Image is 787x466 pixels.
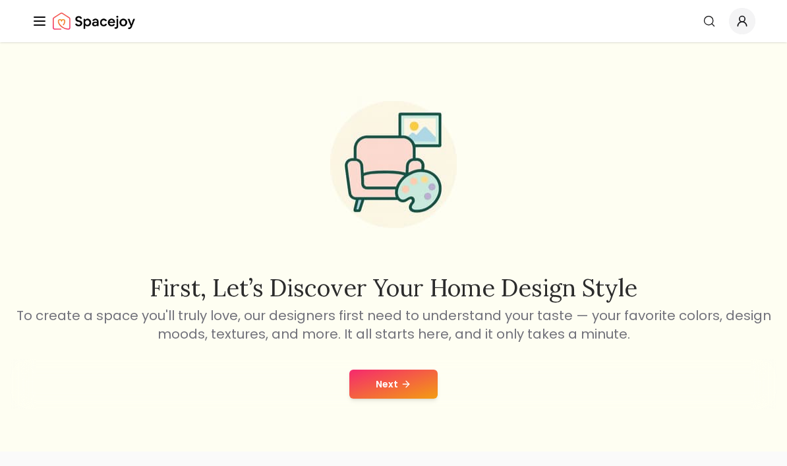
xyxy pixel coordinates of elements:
h2: First, let’s discover your home design style [14,275,773,301]
a: Spacejoy [53,8,135,34]
img: Spacejoy Logo [53,8,135,34]
p: To create a space you'll truly love, our designers first need to understand your taste — your fav... [14,306,773,343]
img: Start Style Quiz Illustration [309,80,478,249]
button: Next [349,370,438,399]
